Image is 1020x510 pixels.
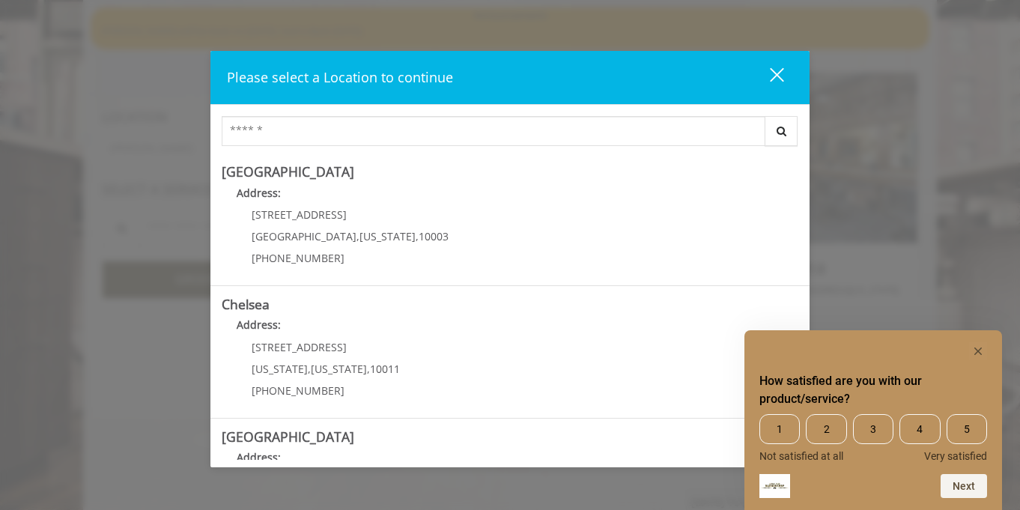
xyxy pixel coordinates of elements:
button: Hide survey [969,342,987,360]
span: [GEOGRAPHIC_DATA] [252,229,356,243]
h2: How satisfied are you with our product/service? Select an option from 1 to 5, with 1 being Not sa... [759,372,987,408]
span: , [367,362,370,376]
span: [US_STATE] [311,362,367,376]
button: Next question [941,474,987,498]
span: [US_STATE] [252,362,308,376]
b: [GEOGRAPHIC_DATA] [222,163,354,180]
b: Address: [237,450,281,464]
span: Not satisfied at all [759,450,843,462]
b: Address: [237,186,281,200]
span: [PHONE_NUMBER] [252,383,344,398]
div: How satisfied are you with our product/service? Select an option from 1 to 5, with 1 being Not sa... [759,414,987,462]
span: 2 [806,414,846,444]
span: Please select a Location to continue [227,68,453,86]
span: 10011 [370,362,400,376]
span: 5 [947,414,987,444]
span: 3 [853,414,893,444]
span: Very satisfied [924,450,987,462]
span: 10003 [419,229,449,243]
div: close dialog [753,67,783,89]
button: close dialog [742,62,793,93]
b: Address: [237,318,281,332]
span: , [416,229,419,243]
span: , [356,229,359,243]
span: 1 [759,414,800,444]
span: [STREET_ADDRESS] [252,207,347,222]
b: Chelsea [222,295,270,313]
span: 4 [899,414,940,444]
div: Center Select [222,116,798,154]
span: [US_STATE] [359,229,416,243]
span: [PHONE_NUMBER] [252,251,344,265]
i: Search button [773,126,790,136]
span: [STREET_ADDRESS] [252,340,347,354]
b: [GEOGRAPHIC_DATA] [222,428,354,446]
input: Search Center [222,116,765,146]
span: , [308,362,311,376]
div: How satisfied are you with our product/service? Select an option from 1 to 5, with 1 being Not sa... [759,342,987,498]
